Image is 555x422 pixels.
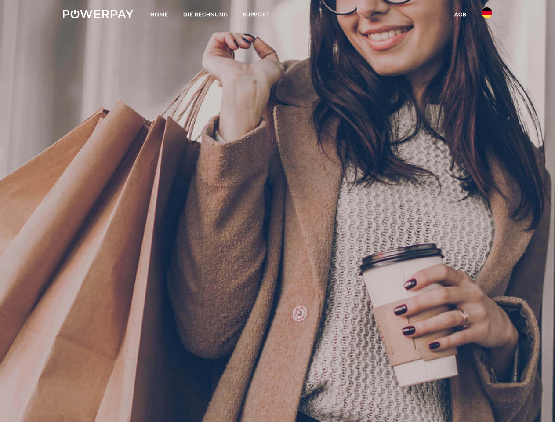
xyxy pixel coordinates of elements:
[447,7,474,22] a: agb
[63,10,134,18] img: logo-powerpay-white.svg
[236,7,277,22] a: SUPPORT
[143,7,176,22] a: Home
[482,7,492,18] img: de
[176,7,236,22] a: DIE RECHNUNG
